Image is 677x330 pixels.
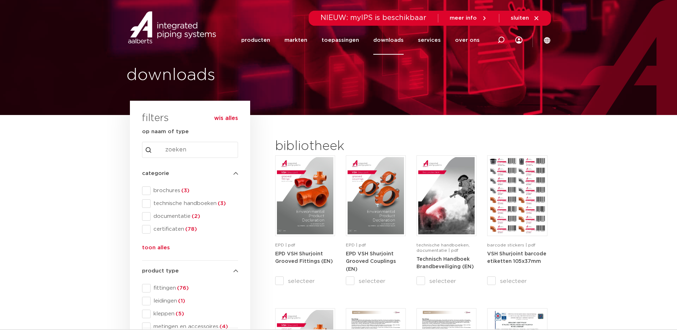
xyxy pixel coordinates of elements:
[151,187,238,194] span: brochures
[176,285,189,291] span: (76)
[142,267,238,275] h4: product type
[346,277,406,285] label: selecteer
[151,200,238,207] span: technische handboeken
[241,26,480,55] nav: Menu
[450,15,477,21] span: meer info
[142,297,238,305] div: leidingen(1)
[151,213,238,220] span: documentatie
[416,256,474,270] a: Technisch Handboek Brandbeveiliging (EN)
[320,14,426,21] span: NIEUW: myIPS is beschikbaar
[418,26,441,55] a: services
[284,26,307,55] a: markten
[450,15,487,21] a: meer info
[346,251,396,272] a: EPD VSH Shurjoint Grooved Couplings (EN)
[489,157,545,234] img: VSH-Shurjoint_BarcodeEtiketten_Avery105x37_Maart25-pdf.jpg
[241,26,270,55] a: producten
[322,26,359,55] a: toepassingen
[418,157,475,234] img: FireProtection_A4TM_5007915_2025_2.0_EN-pdf.jpg
[142,244,170,255] button: toon alles
[511,15,540,21] a: sluiten
[142,110,169,127] h3: filters
[151,226,238,233] span: certificaten
[487,251,546,264] a: VSH Shurjoint barcode etiketten 105x37mm
[180,188,190,193] span: (3)
[515,26,522,55] div: my IPS
[346,243,366,247] span: EPD | pdf
[275,277,335,285] label: selecteer
[175,311,184,316] span: (5)
[142,284,238,292] div: fittingen(76)
[126,64,335,87] h1: downloads
[217,201,226,206] span: (3)
[142,186,238,195] div: brochures(3)
[455,26,480,55] a: over ons
[142,129,189,134] strong: op naam of type
[487,243,535,247] span: barcode stickers | pdf
[151,310,238,317] span: kleppen
[277,157,333,234] img: VSH-Shurjoint-Grooved-Fittings_A4EPD_5011523_EN-pdf.jpg
[177,298,185,304] span: (1)
[151,297,238,305] span: leidingen
[373,26,404,55] a: downloads
[142,310,238,318] div: kleppen(5)
[348,157,404,234] img: VSH-Shurjoint-Grooved-Couplings_A4EPD_5011512_EN-pdf.jpg
[275,251,333,264] a: EPD VSH Shurjoint Grooved Fittings (EN)
[184,226,197,232] span: (78)
[416,243,470,252] span: technische handboeken, documentatie | pdf
[214,115,238,122] button: wis alles
[191,214,200,219] span: (2)
[218,324,228,329] span: (4)
[142,225,238,234] div: certificaten(78)
[142,212,238,221] div: documentatie(2)
[487,277,547,285] label: selecteer
[275,138,402,155] h2: bibliotheek
[142,169,238,178] h4: categorie
[275,243,295,247] span: EPD | pdf
[142,199,238,208] div: technische handboeken(3)
[416,257,474,270] strong: Technisch Handboek Brandbeveiliging (EN)
[416,277,476,285] label: selecteer
[511,15,529,21] span: sluiten
[151,285,238,292] span: fittingen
